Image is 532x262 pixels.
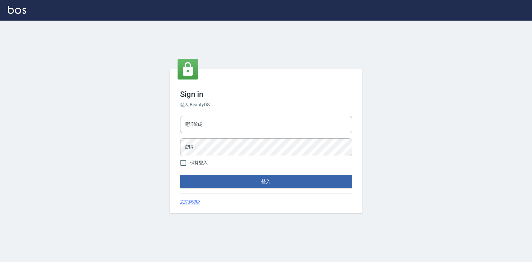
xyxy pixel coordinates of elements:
img: Logo [8,6,26,14]
a: 忘記密碼? [180,199,200,206]
h6: 登入 BeautyOS [180,101,352,108]
span: 保持登入 [190,159,208,166]
button: 登入 [180,175,352,188]
h3: Sign in [180,90,352,99]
